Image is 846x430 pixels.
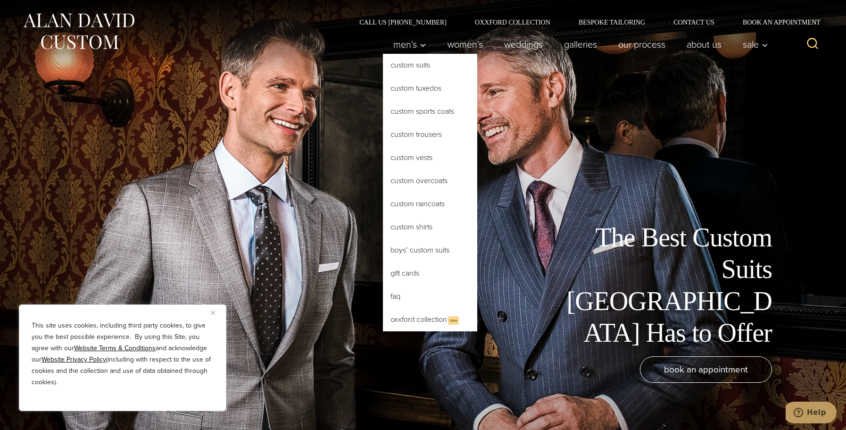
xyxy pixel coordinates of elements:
a: FAQ [383,285,477,308]
a: Gift Cards [383,262,477,285]
a: Custom Tuxedos [383,77,477,100]
a: Boys’ Custom Suits [383,239,477,261]
a: Oxxford CollectionNew [383,308,477,331]
a: Website Terms & Conditions [74,343,156,353]
nav: Secondary Navigation [345,19,824,25]
nav: Primary Navigation [383,35,773,54]
span: New [448,316,459,325]
a: Custom Raincoats [383,193,477,215]
a: About Us [676,35,732,54]
button: Men’s sub menu toggle [383,35,437,54]
a: Custom Overcoats [383,169,477,192]
a: weddings [494,35,554,54]
h1: The Best Custom Suits [GEOGRAPHIC_DATA] Has to Offer [560,222,772,349]
p: This site uses cookies, including third party cookies, to give you the best possible experience. ... [32,320,214,388]
button: Close [211,307,222,318]
a: Custom Sports Coats [383,100,477,123]
a: Website Privacy Policy [41,354,106,364]
a: Custom Vests [383,146,477,169]
button: Sale sub menu toggle [732,35,773,54]
iframe: Opens a widget where you can chat to one of our agents [786,402,837,425]
a: Our Process [608,35,676,54]
a: book an appointment [640,356,772,383]
button: View Search Form [801,33,824,56]
a: Custom Trousers [383,123,477,146]
a: Bespoke Tailoring [564,19,659,25]
a: Women’s [437,35,494,54]
a: Custom Suits [383,54,477,76]
a: Book an Appointment [729,19,824,25]
img: Close [211,311,215,315]
img: Alan David Custom [22,10,135,52]
span: book an appointment [664,363,748,376]
a: Galleries [554,35,608,54]
a: Call Us [PHONE_NUMBER] [345,19,461,25]
a: Contact Us [659,19,729,25]
a: Oxxford Collection [461,19,564,25]
a: Custom Shirts [383,216,477,238]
